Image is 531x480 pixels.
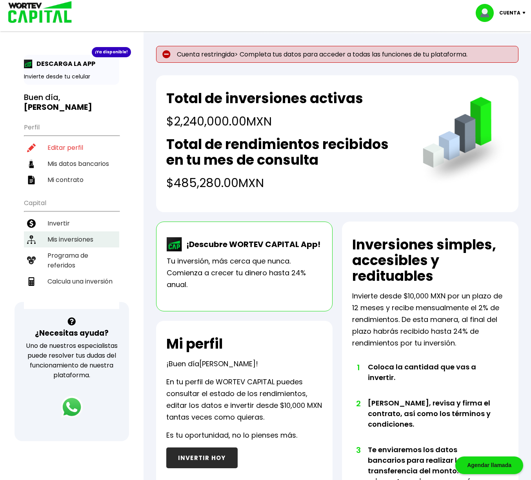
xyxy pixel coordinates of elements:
[24,172,119,188] a: Mi contrato
[368,398,493,444] li: [PERSON_NAME], revisa y firma el contrato, así como los términos y condiciones.
[368,362,493,398] li: Coloca la cantidad que vas a invertir.
[166,376,322,423] p: En tu perfil de WORTEV CAPITAL puedes consultar el estado de los rendimientos, editar los datos e...
[24,231,119,247] a: Mis inversiones
[25,341,119,380] p: Uno de nuestros especialistas puede resolver tus dudas del funcionamiento de nuestra plataforma.
[352,237,508,284] h2: Inversiones simples, accesibles y redituables
[24,60,33,68] img: app-icon
[356,362,360,373] span: 1
[166,136,407,168] h2: Total de rendimientos recibidos en tu mes de consulta
[24,102,92,113] b: [PERSON_NAME]
[156,46,518,63] p: Cuenta restringida> Completa tus datos para acceder a todas las funciones de tu plataforma.
[27,235,36,244] img: inversiones-icon.6695dc30.svg
[24,93,119,112] h3: Buen día,
[182,238,320,250] p: ¡Descubre WORTEV CAPITAL App!
[24,215,119,231] a: Invertir
[166,358,258,370] p: ¡Buen día !
[166,91,363,106] h2: Total de inversiones activas
[167,255,322,291] p: Tu inversión, más cerca que nunca. Comienza a crecer tu dinero hasta 24% anual.
[166,429,297,441] p: Es tu oportunidad, no lo pienses más.
[24,73,119,81] p: Invierte desde tu celular
[27,176,36,184] img: contrato-icon.f2db500c.svg
[27,256,36,265] img: recomiendanos-icon.9b8e9327.svg
[476,4,499,22] img: profile-image
[92,47,131,57] div: ¡Ya disponible!
[352,290,508,349] p: Invierte desde $10,000 MXN por un plazo de 12 meses y recibe mensualmente el 2% de rendimientos. ...
[419,97,508,186] img: grafica.516fef24.png
[455,456,523,474] div: Agendar llamada
[61,396,83,418] img: logos_whatsapp-icon.242b2217.svg
[24,118,119,188] ul: Perfil
[166,113,363,130] h4: $2,240,000.00 MXN
[24,247,119,273] a: Programa de referidos
[166,336,223,352] h2: Mi perfil
[499,7,520,19] p: Cuenta
[356,444,360,456] span: 3
[27,219,36,228] img: invertir-icon.b3b967d7.svg
[166,447,238,468] button: INVERTIR HOY
[27,160,36,168] img: datos-icon.10cf9172.svg
[199,359,256,369] span: [PERSON_NAME]
[356,398,360,409] span: 2
[166,174,407,192] h4: $485,280.00 MXN
[520,12,531,14] img: icon-down
[33,59,95,69] p: DESCARGA LA APP
[27,277,36,286] img: calculadora-icon.17d418c4.svg
[24,273,119,289] a: Calcula una inversión
[167,237,182,251] img: wortev-capital-app-icon
[24,194,119,309] ul: Capital
[24,140,119,156] a: Editar perfil
[27,144,36,152] img: editar-icon.952d3147.svg
[162,50,171,58] img: error-circle.027baa21.svg
[24,156,119,172] a: Mis datos bancarios
[35,327,109,339] h3: ¿Necesitas ayuda?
